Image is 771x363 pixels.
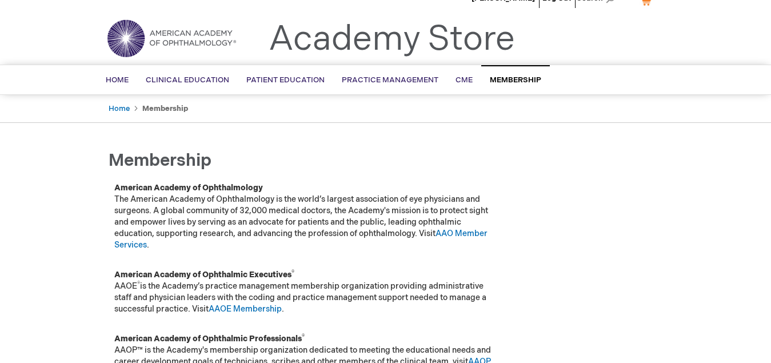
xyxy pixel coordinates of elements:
[114,269,497,315] p: AAOE is the Academy’s practice management membership organization providing administrative staff ...
[114,334,305,344] strong: American Academy of Ophthalmic Professionals
[146,75,229,85] span: Clinical Education
[209,304,282,314] a: AAOE Membership
[246,75,325,85] span: Patient Education
[342,75,438,85] span: Practice Management
[456,75,473,85] span: CME
[137,281,140,288] sup: ®
[114,182,497,251] p: The American Academy of Ophthalmology is the world’s largest association of eye physicians and su...
[142,104,188,113] strong: Membership
[490,75,541,85] span: Membership
[269,19,515,60] a: Academy Store
[114,270,294,280] strong: American Academy of Ophthalmic Executives
[291,269,294,276] sup: ®
[109,150,211,171] span: Membership
[106,75,129,85] span: Home
[302,333,305,340] sup: ®
[109,104,130,113] a: Home
[114,183,263,193] strong: American Academy of Ophthalmology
